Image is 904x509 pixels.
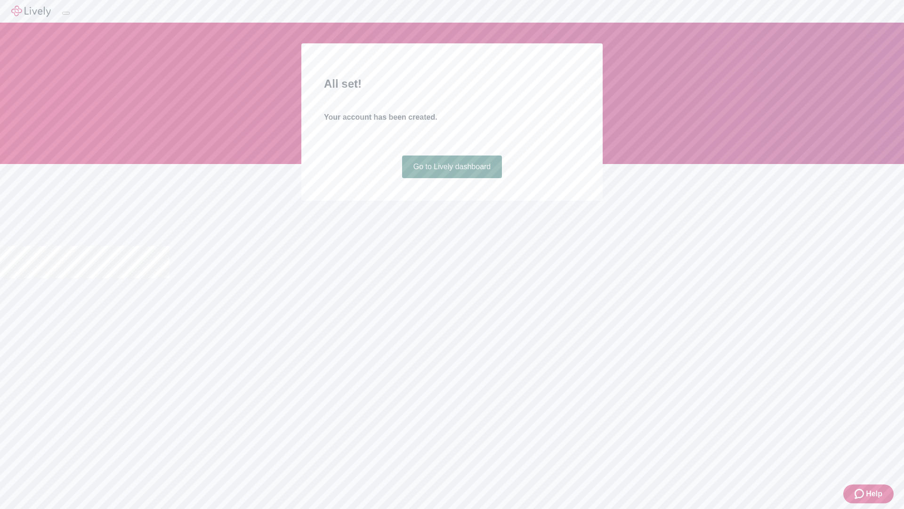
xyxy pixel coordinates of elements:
[62,12,70,15] button: Log out
[866,488,882,500] span: Help
[855,488,866,500] svg: Zendesk support icon
[324,112,580,123] h4: Your account has been created.
[402,156,502,178] a: Go to Lively dashboard
[11,6,51,17] img: Lively
[324,75,580,92] h2: All set!
[843,484,894,503] button: Zendesk support iconHelp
